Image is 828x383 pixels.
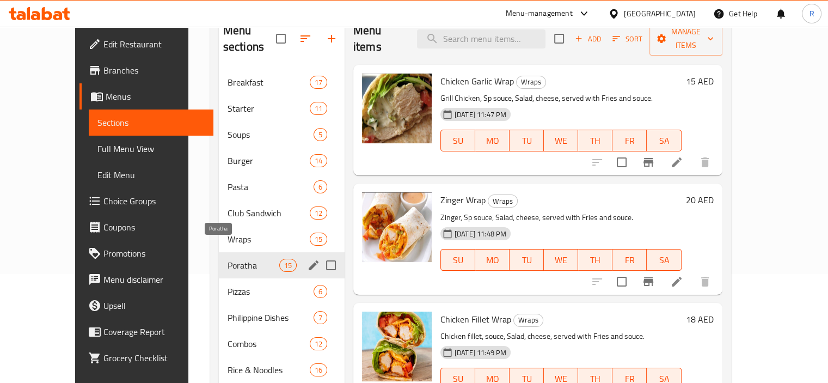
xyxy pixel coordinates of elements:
span: 5 [314,130,327,140]
div: Breakfast17 [219,69,345,95]
div: Poratha15edit [219,252,345,278]
button: WE [544,130,578,151]
span: Wraps [228,233,310,246]
span: Chicken Fillet Wrap [440,311,511,327]
span: Select all sections [269,27,292,50]
span: SA [651,133,677,149]
span: Sort [612,33,642,45]
div: items [310,76,327,89]
div: Club Sandwich12 [219,200,345,226]
span: SA [651,252,677,268]
span: Menu disclaimer [103,273,205,286]
a: Choice Groups [79,188,213,214]
div: items [279,259,297,272]
img: Chicken Fillet Wrap [362,312,432,381]
span: Coverage Report [103,325,205,338]
a: Menus [79,83,213,110]
span: 12 [310,208,327,218]
span: Wraps [517,76,545,88]
span: Combos [228,337,310,350]
span: R [809,8,814,20]
span: Select to update [610,270,633,293]
button: delete [692,269,718,295]
span: Edit Restaurant [103,38,205,51]
span: Club Sandwich [228,206,310,220]
button: WE [544,249,578,271]
div: Soups [228,128,314,141]
span: Poratha [228,259,279,272]
span: Choice Groups [103,194,205,208]
span: WE [548,252,574,268]
span: TH [582,133,608,149]
button: Add [571,31,605,47]
div: Pizzas6 [219,278,345,305]
button: SA [647,130,681,151]
span: Philippine Dishes [228,311,314,324]
span: MO [480,252,505,268]
a: Edit Menu [89,162,213,188]
input: search [417,29,545,48]
button: SA [647,249,681,271]
span: [DATE] 11:47 PM [450,110,511,120]
span: TU [514,133,539,149]
button: Branch-specific-item [635,269,661,295]
span: TH [582,252,608,268]
div: [GEOGRAPHIC_DATA] [624,8,696,20]
div: Pasta6 [219,174,345,200]
button: SU [440,130,475,151]
h6: 18 AED [686,312,714,327]
div: Wraps [488,194,518,208]
span: 11 [310,104,327,114]
h6: 20 AED [686,192,714,208]
button: TU [510,249,544,271]
span: TU [514,252,539,268]
span: 6 [314,287,327,297]
span: Chicken Garlic Wrap [440,73,514,89]
img: Chicken Garlic Wrap [362,74,432,143]
a: Coverage Report [79,319,213,345]
div: Wraps15 [219,226,345,252]
span: Wraps [488,195,517,208]
span: SU [445,133,471,149]
span: [DATE] 11:49 PM [450,348,511,358]
span: Full Menu View [97,142,205,155]
span: Sections [97,116,205,129]
div: Combos12 [219,331,345,357]
button: TU [510,130,544,151]
a: Sections [89,110,213,136]
span: FR [617,252,642,268]
span: Sort items [605,31,649,47]
span: 12 [310,339,327,349]
button: MO [475,249,510,271]
span: Menus [106,90,205,103]
span: Select section [548,27,571,50]
button: TH [578,130,612,151]
div: items [310,363,327,376]
a: Edit menu item [670,275,683,288]
img: Zinger Wrap [362,192,432,262]
span: Grocery Checklist [103,351,205,364]
button: SU [440,249,475,271]
a: Coupons [79,214,213,240]
h2: Menu sections [223,22,276,55]
a: Full Menu View [89,136,213,162]
div: Rice & Noodles [228,363,310,376]
div: Breakfast [228,76,310,89]
div: items [314,180,327,193]
p: Grill Chicken, Sp souce, Salad, cheese, served with Fries and souce. [440,92,682,105]
span: Upsell [103,299,205,312]
button: FR [612,249,647,271]
span: 15 [280,260,296,271]
span: 6 [314,182,327,192]
span: Starter [228,102,310,115]
span: 17 [310,77,327,88]
span: Manage items [658,25,714,52]
a: Branches [79,57,213,83]
span: Pizzas [228,285,314,298]
div: Wraps [516,76,546,89]
span: Pasta [228,180,314,193]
